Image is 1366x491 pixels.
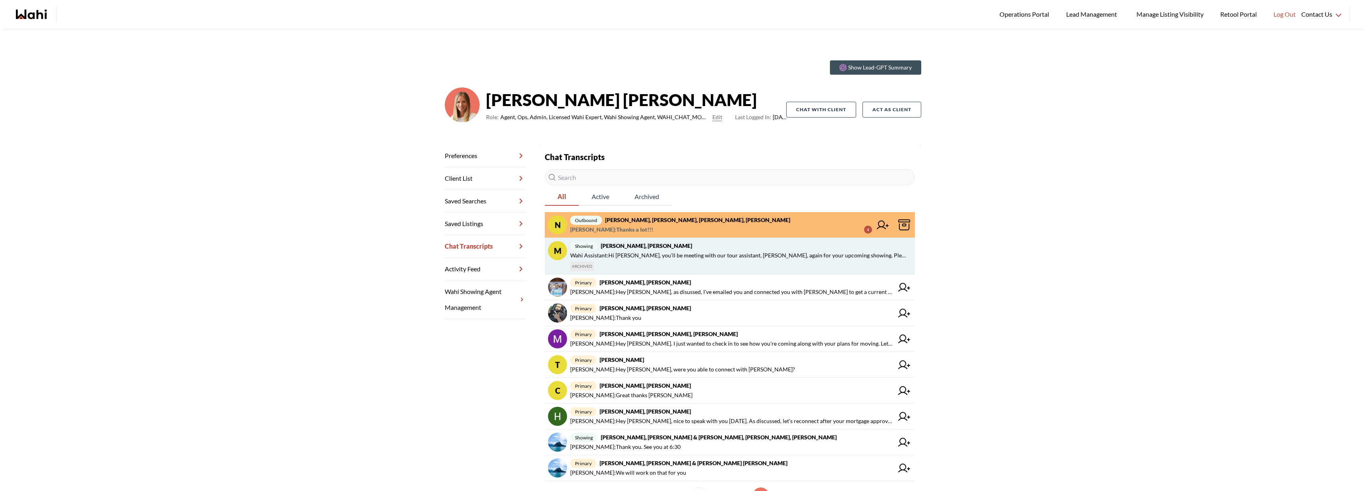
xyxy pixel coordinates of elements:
[570,313,641,323] span: [PERSON_NAME] : Thank you
[570,381,596,390] span: primary
[712,112,722,122] button: Edit
[545,212,915,238] a: Noutbound[PERSON_NAME], [PERSON_NAME], [PERSON_NAME], [PERSON_NAME][PERSON_NAME]:Thanks a lot!!!4
[570,407,596,416] span: primary
[600,408,691,415] strong: [PERSON_NAME], [PERSON_NAME]
[570,459,596,468] span: primary
[622,188,672,206] button: Archived
[445,167,526,190] a: Client List
[545,352,915,378] a: Tprimary[PERSON_NAME][PERSON_NAME]:Hey [PERSON_NAME], were you able to connect with [PERSON_NAME]?
[570,287,893,297] span: [PERSON_NAME] : Hey [PERSON_NAME], as disussed, I've emailed you and connected you with [PERSON_N...
[570,262,594,271] span: ARCHIVED
[548,381,567,400] div: C
[545,188,579,205] span: All
[545,404,915,429] a: primary[PERSON_NAME], [PERSON_NAME][PERSON_NAME]:Hey [PERSON_NAME], nice to speak with you [DATE]...
[570,242,598,251] span: showing
[445,235,526,258] a: Chat Transcripts
[600,279,691,286] strong: [PERSON_NAME], [PERSON_NAME]
[570,416,893,426] span: [PERSON_NAME] : Hey [PERSON_NAME], nice to speak with you [DATE]. As discussed, let's reconnect a...
[548,329,567,348] img: chat avatar
[548,355,567,374] div: T
[545,169,915,185] input: Search
[548,458,567,477] img: chat avatar
[579,188,622,206] button: Active
[570,225,653,234] span: [PERSON_NAME] : Thanks a lot!!!
[786,102,856,118] button: Chat with client
[600,331,738,337] strong: [PERSON_NAME], [PERSON_NAME], [PERSON_NAME]
[570,468,686,477] span: [PERSON_NAME] : We will work on that for you
[445,145,526,167] a: Preferences
[445,258,526,280] a: Activity Feed
[548,241,567,260] div: M
[548,278,567,297] img: chat avatar
[999,9,1052,19] span: Operations Portal
[600,356,644,363] strong: [PERSON_NAME]
[605,217,790,223] strong: [PERSON_NAME], [PERSON_NAME], [PERSON_NAME], [PERSON_NAME]
[445,213,526,235] a: Saved Listings
[486,88,786,112] strong: [PERSON_NAME] [PERSON_NAME]
[735,114,771,120] span: Last Logged In:
[570,356,596,365] span: primary
[548,215,567,234] div: N
[500,112,709,122] span: Agent, Ops, Admin, Licensed Wahi Expert, Wahi Showing Agent, WAHI_CHAT_MODERATOR
[601,434,837,441] strong: [PERSON_NAME], [PERSON_NAME] & [PERSON_NAME], [PERSON_NAME], [PERSON_NAME]
[545,326,915,352] a: primary[PERSON_NAME], [PERSON_NAME], [PERSON_NAME][PERSON_NAME]:Hey [PERSON_NAME]. I just wanted ...
[445,87,480,122] img: 0f07b375cde2b3f9.png
[545,300,915,326] a: primary[PERSON_NAME], [PERSON_NAME][PERSON_NAME]:Thank you
[570,278,596,287] span: primary
[545,238,915,274] a: Mshowing[PERSON_NAME], [PERSON_NAME]Wahi Assistant:Hi [PERSON_NAME], you’ll be meeting with our t...
[601,242,692,249] strong: [PERSON_NAME], [PERSON_NAME]
[570,304,596,313] span: primary
[548,433,567,452] img: chat avatar
[545,274,915,300] a: primary[PERSON_NAME], [PERSON_NAME][PERSON_NAME]:Hey [PERSON_NAME], as disussed, I've emailed you...
[486,112,499,122] span: Role:
[570,390,693,400] span: [PERSON_NAME] : Great thanks [PERSON_NAME]
[545,188,579,206] button: All
[622,188,672,205] span: Archived
[864,226,872,234] div: 4
[445,280,526,319] a: Wahi Showing Agent Management
[848,64,912,72] p: Show Lead-GPT Summary
[579,188,622,205] span: Active
[545,429,915,455] a: showing[PERSON_NAME], [PERSON_NAME] & [PERSON_NAME], [PERSON_NAME], [PERSON_NAME][PERSON_NAME]:Th...
[600,382,691,389] strong: [PERSON_NAME], [PERSON_NAME]
[545,152,605,162] strong: Chat Transcripts
[862,102,921,118] button: Act as Client
[600,305,691,311] strong: [PERSON_NAME], [PERSON_NAME]
[16,10,47,19] a: Wahi homepage
[545,455,915,481] a: primary[PERSON_NAME], [PERSON_NAME] & [PERSON_NAME] [PERSON_NAME][PERSON_NAME]:We will work on th...
[570,216,602,225] span: outbound
[830,60,921,75] button: Show Lead-GPT Summary
[1273,9,1296,19] span: Log Out
[570,339,893,348] span: [PERSON_NAME] : Hey [PERSON_NAME]. I just wanted to check in to see how you're coming along with ...
[1220,9,1259,19] span: Retool Portal
[735,112,786,122] span: [DATE]
[570,442,681,452] span: [PERSON_NAME] : Thank you. See you at 6:30
[548,303,567,323] img: chat avatar
[570,251,909,260] span: Wahi Assistant : Hi [PERSON_NAME], you’ll be meeting with our tour assistant, [PERSON_NAME], agai...
[570,365,795,374] span: [PERSON_NAME] : Hey [PERSON_NAME], were you able to connect with [PERSON_NAME]?
[570,330,596,339] span: primary
[1134,9,1206,19] span: Manage Listing Visibility
[445,190,526,213] a: Saved Searches
[570,433,598,442] span: showing
[548,407,567,426] img: chat avatar
[545,378,915,404] a: Cprimary[PERSON_NAME], [PERSON_NAME][PERSON_NAME]:Great thanks [PERSON_NAME]
[600,460,787,466] strong: [PERSON_NAME], [PERSON_NAME] & [PERSON_NAME] [PERSON_NAME]
[1066,9,1120,19] span: Lead Management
